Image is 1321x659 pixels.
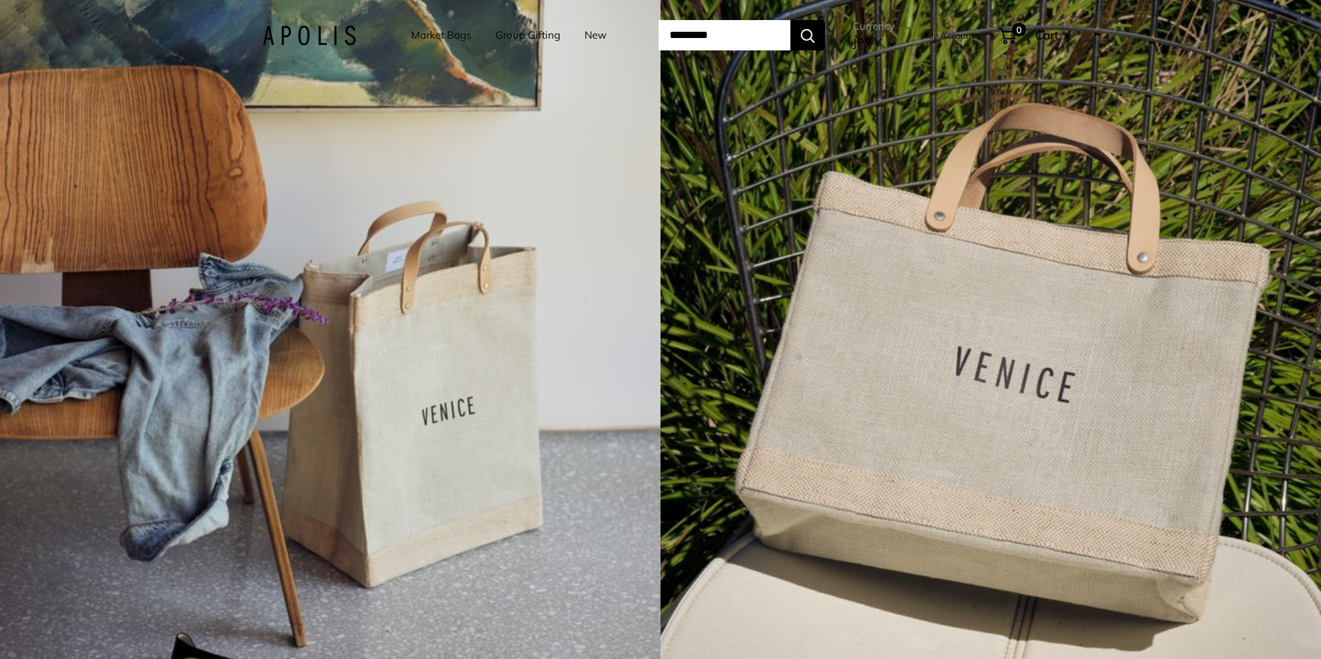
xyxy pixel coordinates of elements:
[411,26,471,45] a: Market Bags
[658,20,790,50] input: Search...
[999,24,1058,46] a: 0 Cart
[926,27,975,44] a: My Account
[263,26,356,46] img: Apolis
[1012,23,1026,37] span: 0
[1035,28,1058,42] span: Cart
[585,26,607,45] a: New
[853,32,896,54] button: JPY ¥
[853,17,896,36] span: Currency
[790,20,825,50] button: Search
[853,35,882,50] span: JPY ¥
[495,26,560,45] a: Group Gifting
